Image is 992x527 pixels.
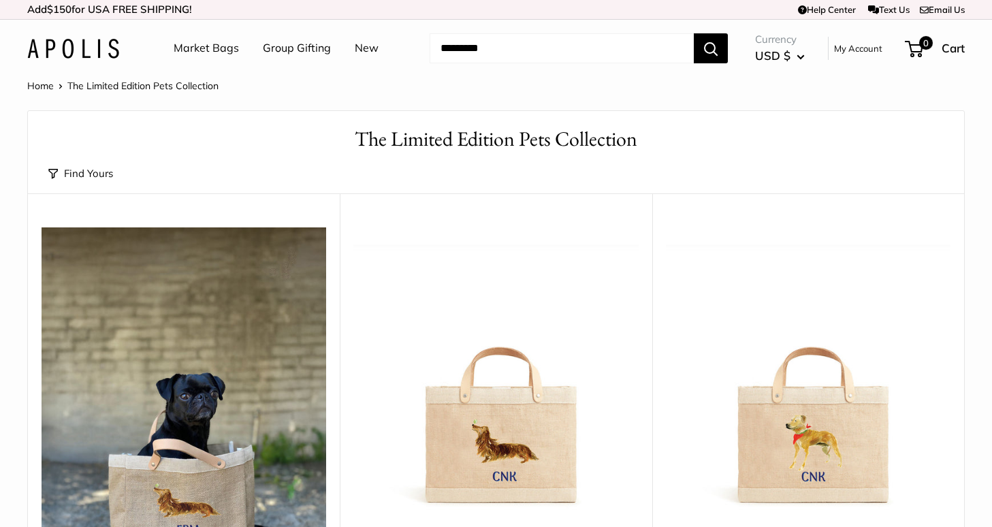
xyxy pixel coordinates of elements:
[919,36,933,50] span: 0
[920,4,965,15] a: Email Us
[755,30,805,49] span: Currency
[48,125,944,154] h1: The Limited Edition Pets Collection
[666,227,950,512] img: Petite Market Bag in Natural Golden Pitbull
[942,41,965,55] span: Cart
[27,77,219,95] nav: Breadcrumb
[694,33,728,63] button: Search
[353,227,638,512] img: Petite Market Bag in Natural Dachshund
[906,37,965,59] a: 0 Cart
[755,48,790,63] span: USD $
[48,164,113,183] button: Find Yours
[798,4,856,15] a: Help Center
[755,45,805,67] button: USD $
[430,33,694,63] input: Search...
[355,38,379,59] a: New
[47,3,71,16] span: $150
[353,227,638,512] a: Petite Market Bag in Natural DachshundPetite Market Bag in Natural Dachshund
[868,4,910,15] a: Text Us
[27,80,54,92] a: Home
[174,38,239,59] a: Market Bags
[666,227,950,512] a: Petite Market Bag in Natural Golden Pitbulldescription_Side view of the Petite Market Bag
[27,39,119,59] img: Apolis
[67,80,219,92] span: The Limited Edition Pets Collection
[834,40,882,57] a: My Account
[263,38,331,59] a: Group Gifting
